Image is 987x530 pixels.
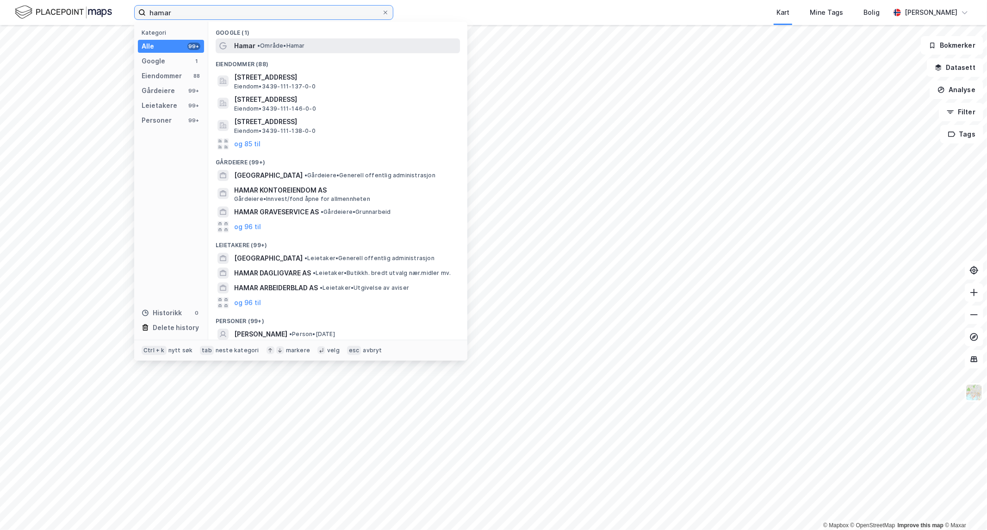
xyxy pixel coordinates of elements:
span: Gårdeiere • Generell offentlig administrasjon [304,172,435,179]
div: 99+ [187,43,200,50]
div: velg [327,347,340,354]
div: neste kategori [216,347,259,354]
a: Mapbox [823,522,849,529]
div: Personer (99+) [208,310,467,327]
div: 99+ [187,102,200,109]
img: logo.f888ab2527a4732fd821a326f86c7f29.svg [15,4,112,20]
span: Eiendom • 3439-111-137-0-0 [234,83,316,90]
div: avbryt [363,347,382,354]
div: Kategori [142,29,204,36]
span: HAMAR KONTOREIENDOM AS [234,185,456,196]
button: Analyse [930,81,983,99]
span: [GEOGRAPHIC_DATA] [234,253,303,264]
span: • [257,42,260,49]
div: Historikk [142,307,182,318]
span: • [304,172,307,179]
div: Google [142,56,165,67]
span: [PERSON_NAME] [234,329,287,340]
span: Leietaker • Generell offentlig administrasjon [304,255,435,262]
div: Eiendommer [142,70,182,81]
div: Ctrl + k [142,346,167,355]
div: Leietakere (99+) [208,234,467,251]
button: Tags [940,125,983,143]
span: [GEOGRAPHIC_DATA] [234,170,303,181]
div: 99+ [187,117,200,124]
div: Kontrollprogram for chat [941,486,987,530]
span: • [313,269,316,276]
span: Gårdeiere • Innvest/fond åpne for allmennheten [234,195,370,203]
div: Gårdeiere (99+) [208,151,467,168]
a: Improve this map [898,522,944,529]
div: tab [200,346,214,355]
span: • [304,255,307,262]
span: • [321,208,323,215]
span: [STREET_ADDRESS] [234,72,456,83]
span: [STREET_ADDRESS] [234,116,456,127]
iframe: Chat Widget [941,486,987,530]
button: Datasett [927,58,983,77]
span: Eiendom • 3439-111-138-0-0 [234,127,316,135]
div: nytt søk [168,347,193,354]
div: Eiendommer (88) [208,53,467,70]
div: Delete history [153,322,199,333]
div: 99+ [187,87,200,94]
div: Mine Tags [810,7,843,18]
div: 88 [193,72,200,80]
span: Person • [DATE] [289,330,335,338]
button: og 96 til [234,297,261,308]
div: Personer [142,115,172,126]
span: Gårdeiere • Grunnarbeid [321,208,391,216]
div: Bolig [863,7,880,18]
span: HAMAR DAGLIGVARE AS [234,268,311,279]
div: 0 [193,309,200,317]
div: Gårdeiere [142,85,175,96]
button: og 96 til [234,221,261,232]
button: Filter [939,103,983,121]
div: Alle [142,41,154,52]
div: markere [286,347,310,354]
span: Leietaker • Utgivelse av aviser [320,284,409,292]
span: [STREET_ADDRESS] [234,94,456,105]
img: Z [965,384,983,401]
span: Leietaker • Butikkh. bredt utvalg nær.midler mv. [313,269,451,277]
span: HAMAR GRAVESERVICE AS [234,206,319,218]
div: Google (1) [208,22,467,38]
span: • [320,284,323,291]
span: HAMAR ARBEIDERBLAD AS [234,282,318,293]
a: OpenStreetMap [850,522,895,529]
input: Søk på adresse, matrikkel, gårdeiere, leietakere eller personer [146,6,382,19]
div: 1 [193,57,200,65]
div: Kart [776,7,789,18]
span: Eiendom • 3439-111-146-0-0 [234,105,316,112]
div: Leietakere [142,100,177,111]
button: Bokmerker [921,36,983,55]
div: [PERSON_NAME] [905,7,957,18]
button: og 85 til [234,138,261,150]
span: Område • Hamar [257,42,305,50]
span: Hamar [234,40,255,51]
span: • [289,330,292,337]
div: esc [347,346,361,355]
